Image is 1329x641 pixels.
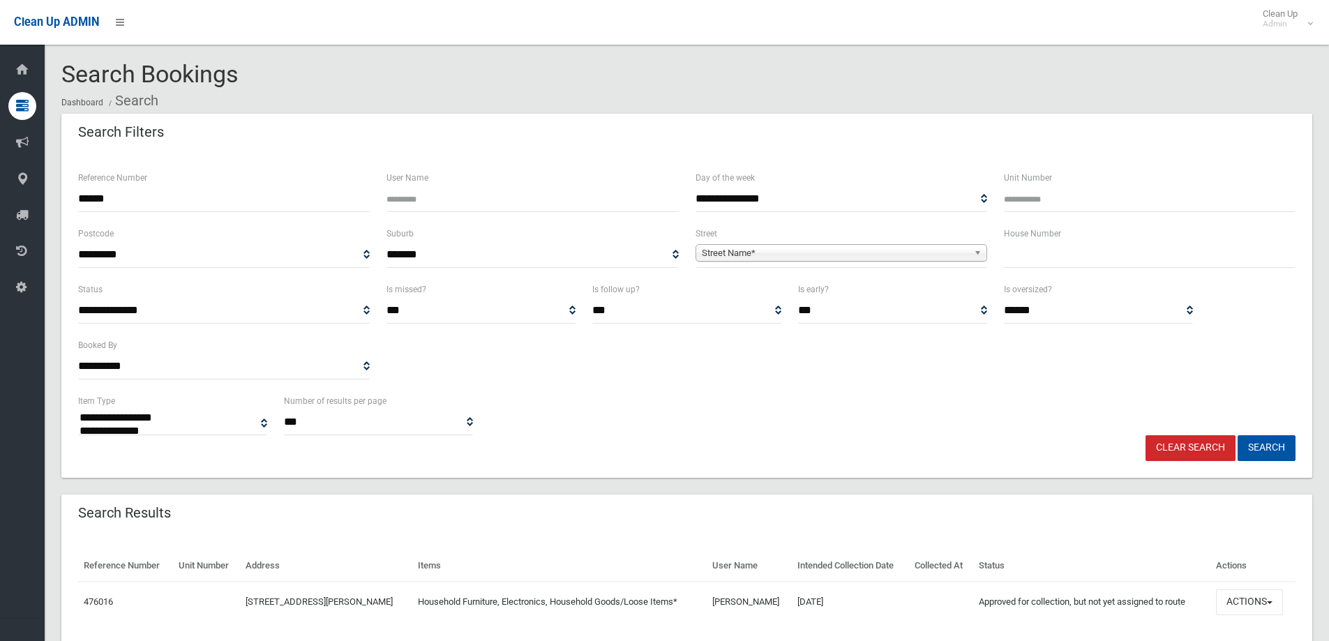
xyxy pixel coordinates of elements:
[61,119,181,146] header: Search Filters
[792,550,909,582] th: Intended Collection Date
[1004,226,1061,241] label: House Number
[386,226,414,241] label: Suburb
[1210,550,1296,582] th: Actions
[707,582,792,622] td: [PERSON_NAME]
[246,596,393,607] a: [STREET_ADDRESS][PERSON_NAME]
[707,550,792,582] th: User Name
[78,393,115,409] label: Item Type
[1263,19,1298,29] small: Admin
[412,550,707,582] th: Items
[284,393,386,409] label: Number of results per page
[61,60,239,88] span: Search Bookings
[909,550,974,582] th: Collected At
[1256,8,1312,29] span: Clean Up
[792,582,909,622] td: [DATE]
[78,338,117,353] label: Booked By
[84,596,113,607] a: 476016
[240,550,412,582] th: Address
[61,499,188,527] header: Search Results
[696,226,717,241] label: Street
[173,550,240,582] th: Unit Number
[78,226,114,241] label: Postcode
[78,550,173,582] th: Reference Number
[412,582,707,622] td: Household Furniture, Electronics, Household Goods/Loose Items*
[1004,282,1052,297] label: Is oversized?
[1146,435,1236,461] a: Clear Search
[973,582,1210,622] td: Approved for collection, but not yet assigned to route
[61,98,103,107] a: Dashboard
[386,170,428,186] label: User Name
[696,170,755,186] label: Day of the week
[78,282,103,297] label: Status
[973,550,1210,582] th: Status
[702,245,968,262] span: Street Name*
[1238,435,1296,461] button: Search
[14,15,99,29] span: Clean Up ADMIN
[1216,589,1283,615] button: Actions
[1004,170,1052,186] label: Unit Number
[592,282,640,297] label: Is follow up?
[78,170,147,186] label: Reference Number
[105,88,158,114] li: Search
[798,282,829,297] label: Is early?
[386,282,426,297] label: Is missed?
